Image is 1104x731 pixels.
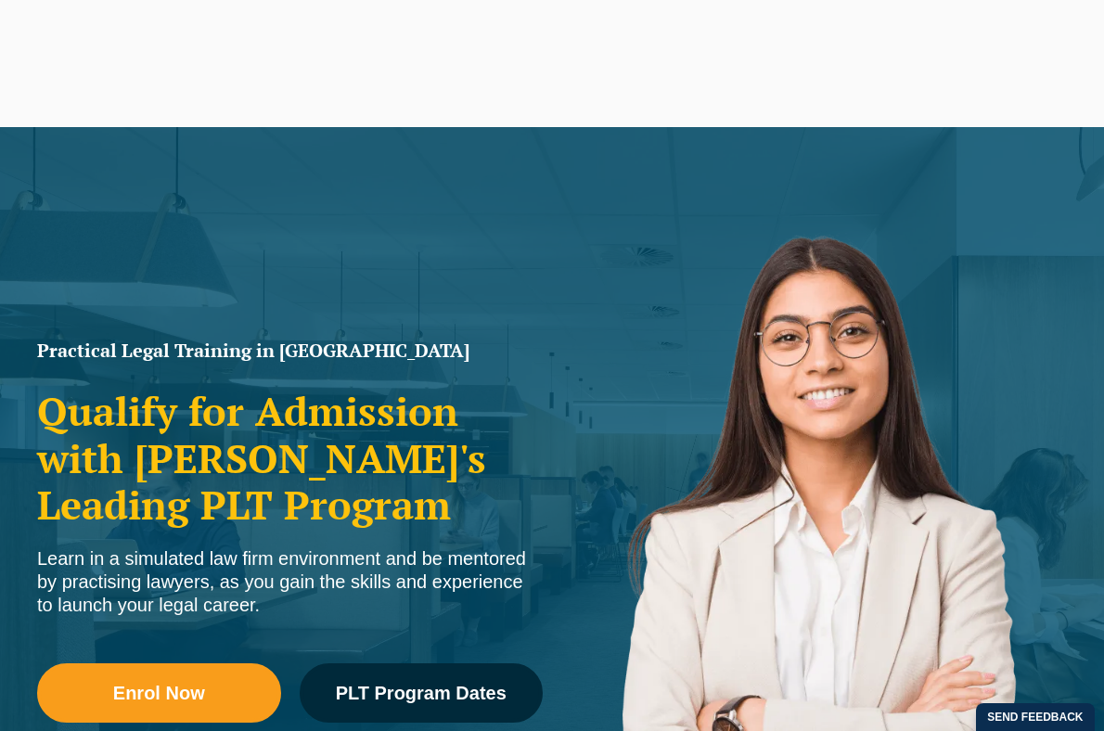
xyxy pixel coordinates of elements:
span: PLT Program Dates [336,684,507,702]
a: Enrol Now [37,663,281,723]
div: Learn in a simulated law firm environment and be mentored by practising lawyers, as you gain the ... [37,547,543,617]
h1: Practical Legal Training in [GEOGRAPHIC_DATA] [37,341,543,360]
a: PLT Program Dates [300,663,544,723]
span: Enrol Now [113,684,205,702]
h2: Qualify for Admission with [PERSON_NAME]'s Leading PLT Program [37,388,543,528]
